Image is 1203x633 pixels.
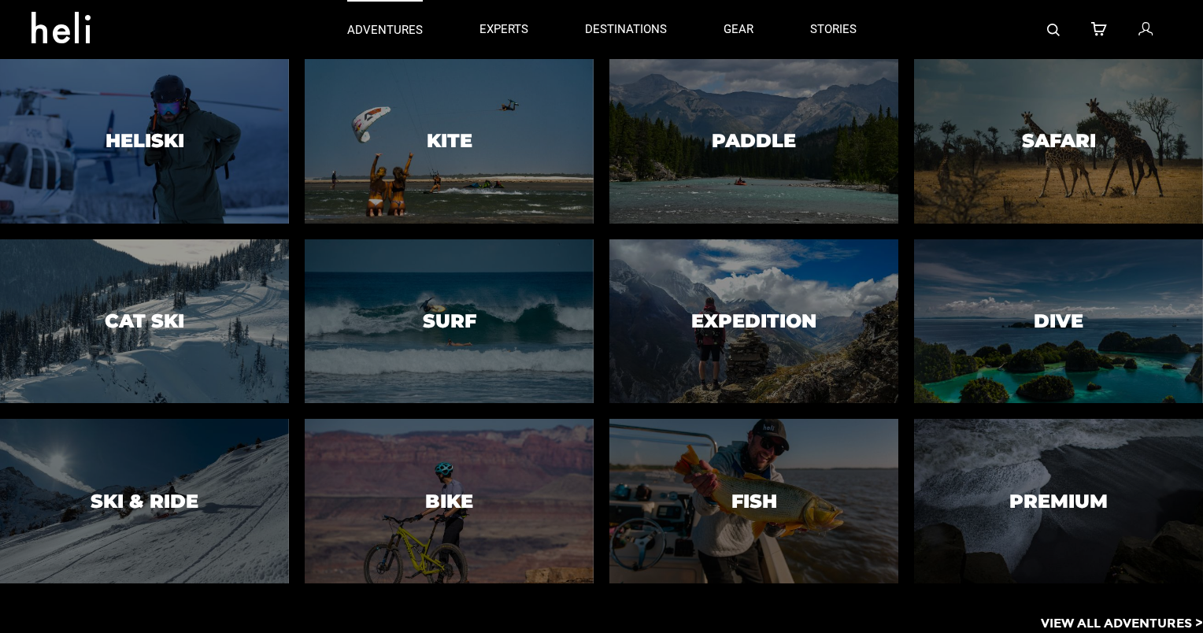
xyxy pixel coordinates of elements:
p: View All Adventures > [1041,615,1203,633]
h3: Safari [1022,131,1096,151]
h3: Heliski [105,131,184,151]
img: search-bar-icon.svg [1047,24,1060,36]
h3: Surf [423,311,476,331]
p: experts [479,21,528,38]
p: destinations [585,21,667,38]
a: PremiumPremium image [914,419,1203,583]
h3: Dive [1034,311,1083,331]
h3: Ski & Ride [91,491,198,512]
h3: Premium [1009,491,1108,512]
h3: Cat Ski [105,311,184,331]
h3: Expedition [691,311,816,331]
h3: Bike [425,491,473,512]
h3: Kite [427,131,472,151]
p: adventures [347,22,423,39]
h3: Paddle [712,131,796,151]
h3: Fish [731,491,777,512]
